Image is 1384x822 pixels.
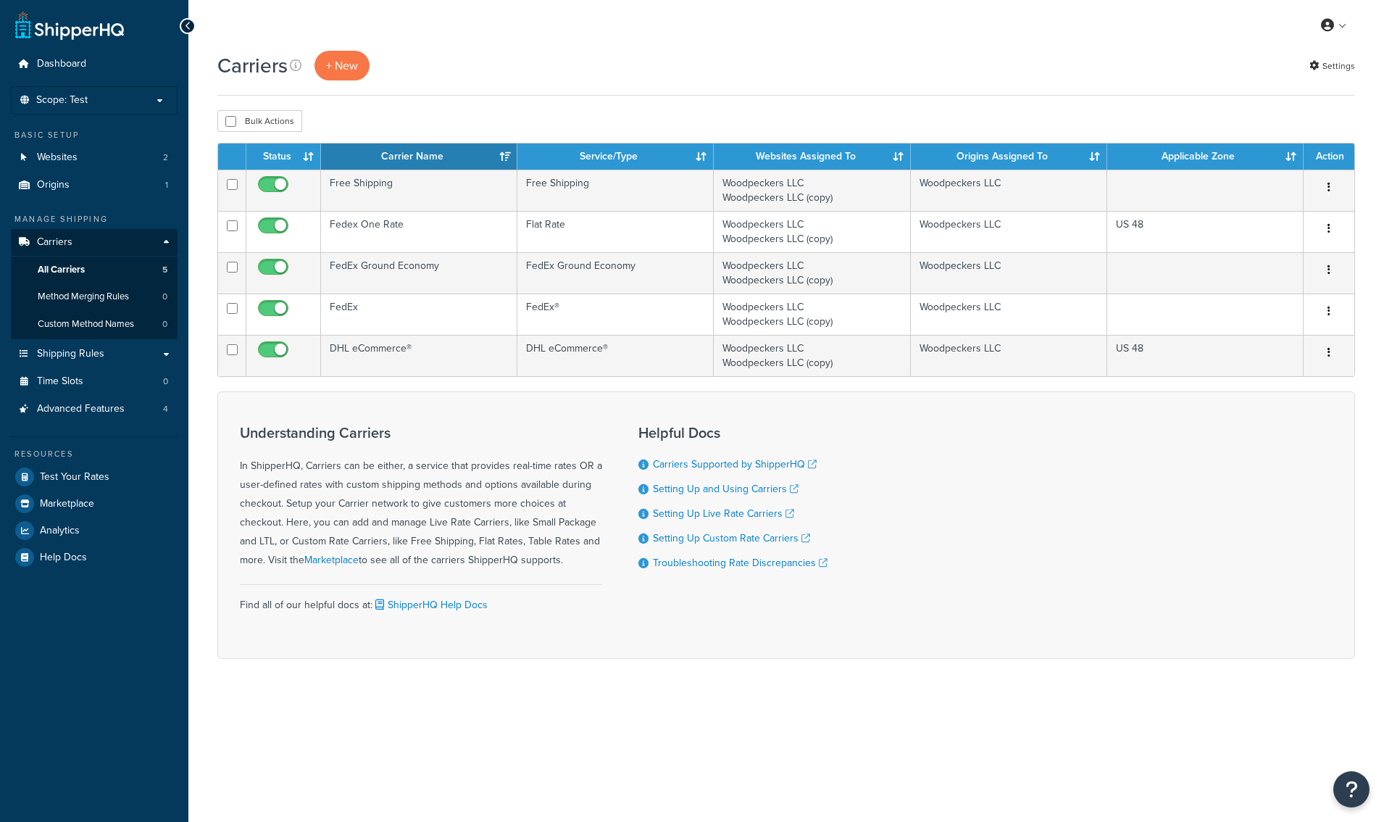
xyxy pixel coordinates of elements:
span: Advanced Features [37,403,125,415]
th: Action [1304,144,1354,170]
a: Marketplace [11,491,178,517]
a: All Carriers 5 [11,257,178,283]
a: Marketplace [304,552,359,568]
th: Applicable Zone: activate to sort column ascending [1107,144,1304,170]
li: Carriers [11,229,178,339]
span: Test Your Rates [40,471,109,483]
th: Carrier Name: activate to sort column ascending [321,144,517,170]
td: Free Shipping [321,170,517,211]
a: Settings [1309,56,1355,76]
div: Resources [11,448,178,460]
div: Manage Shipping [11,213,178,225]
td: Woodpeckers LLC [911,211,1107,252]
span: Dashboard [37,58,86,70]
span: 2 [163,151,168,164]
li: Time Slots [11,368,178,395]
td: Woodpeckers LLC Woodpeckers LLC (copy) [714,211,910,252]
span: Shipping Rules [37,348,104,360]
span: 5 [162,264,167,276]
td: Woodpeckers LLC Woodpeckers LLC (copy) [714,170,910,211]
td: Flat Rate [517,211,714,252]
td: Woodpeckers LLC [911,335,1107,376]
a: Analytics [11,518,178,544]
td: Woodpeckers LLC Woodpeckers LLC (copy) [714,252,910,294]
button: + New [314,51,370,80]
li: Method Merging Rules [11,283,178,310]
td: Woodpeckers LLC [911,252,1107,294]
span: Carriers [37,236,72,249]
th: Websites Assigned To: activate to sort column ascending [714,144,910,170]
span: 0 [162,318,167,331]
li: All Carriers [11,257,178,283]
a: Origins 1 [11,172,178,199]
span: Analytics [40,525,80,537]
li: Custom Method Names [11,311,178,338]
span: Scope: Test [36,94,88,107]
li: Origins [11,172,178,199]
th: Status: activate to sort column ascending [246,144,321,170]
li: Advanced Features [11,396,178,423]
td: US 48 [1107,335,1304,376]
a: Setting Up and Using Carriers [653,481,799,497]
a: ShipperHQ Home [15,11,124,40]
span: 0 [163,375,168,388]
td: FedEx Ground Economy [517,252,714,294]
td: US 48 [1107,211,1304,252]
td: FedEx® [517,294,714,335]
td: Fedex One Rate [321,211,517,252]
button: Open Resource Center [1333,771,1370,808]
h3: Helpful Docs [638,425,828,441]
h3: Understanding Carriers [240,425,602,441]
span: Websites [37,151,78,164]
span: Origins [37,179,70,191]
span: Marketplace [40,498,94,510]
div: Find all of our helpful docs at: [240,584,602,615]
button: Bulk Actions [217,110,302,132]
span: 1 [165,179,168,191]
a: Setting Up Live Rate Carriers [653,506,794,521]
a: Websites 2 [11,144,178,171]
td: Free Shipping [517,170,714,211]
a: Custom Method Names 0 [11,311,178,338]
a: Dashboard [11,51,178,78]
a: Time Slots 0 [11,368,178,395]
td: DHL eCommerce® [517,335,714,376]
span: Method Merging Rules [38,291,129,303]
td: Woodpeckers LLC [911,170,1107,211]
th: Origins Assigned To: activate to sort column ascending [911,144,1107,170]
td: FedEx [321,294,517,335]
a: Test Your Rates [11,464,178,490]
td: FedEx Ground Economy [321,252,517,294]
a: Shipping Rules [11,341,178,368]
th: Service/Type: activate to sort column ascending [517,144,714,170]
a: Carriers Supported by ShipperHQ [653,457,817,472]
span: Help Docs [40,552,87,564]
h1: Carriers [217,51,288,80]
a: Help Docs [11,544,178,570]
a: Setting Up Custom Rate Carriers [653,531,810,546]
a: Method Merging Rules 0 [11,283,178,310]
a: ShipperHQ Help Docs [372,597,488,613]
div: Basic Setup [11,129,178,141]
span: All Carriers [38,264,85,276]
td: Woodpeckers LLC [911,294,1107,335]
li: Websites [11,144,178,171]
div: In ShipperHQ, Carriers can be either, a service that provides real-time rates OR a user-defined r... [240,425,602,570]
td: Woodpeckers LLC Woodpeckers LLC (copy) [714,335,910,376]
td: DHL eCommerce® [321,335,517,376]
span: Time Slots [37,375,83,388]
td: Woodpeckers LLC Woodpeckers LLC (copy) [714,294,910,335]
span: Custom Method Names [38,318,134,331]
a: Advanced Features 4 [11,396,178,423]
a: Troubleshooting Rate Discrepancies [653,555,828,570]
a: Carriers [11,229,178,256]
span: 4 [163,403,168,415]
span: 0 [162,291,167,303]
